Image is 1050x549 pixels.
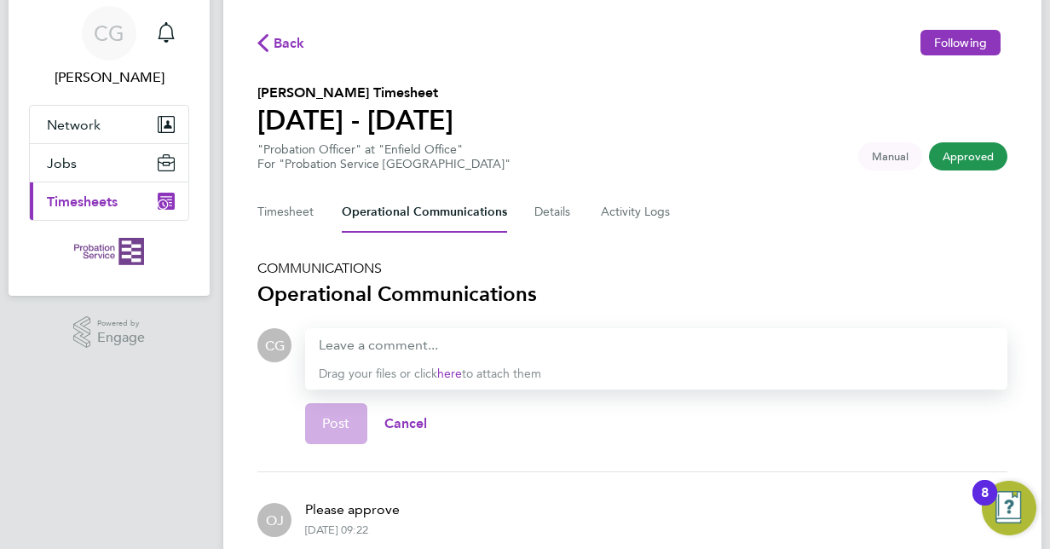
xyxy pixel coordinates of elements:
[29,6,189,88] a: CG[PERSON_NAME]
[94,22,124,44] span: CG
[257,260,1007,277] h5: COMMUNICATIONS
[257,328,291,362] div: Charlotte Gavin
[265,336,285,355] span: CG
[74,238,143,265] img: probationservice-logo-retina.png
[47,117,101,133] span: Network
[342,192,507,233] button: Operational Communications
[257,103,453,137] h1: [DATE] - [DATE]
[305,523,368,537] div: [DATE] 09:22
[274,33,305,54] span: Back
[29,238,189,265] a: Go to home page
[982,481,1036,535] button: Open Resource Center, 8 new notifications
[384,415,428,431] span: Cancel
[257,157,511,171] div: For "Probation Service [GEOGRAPHIC_DATA]"
[257,142,511,171] div: "Probation Officer" at "Enfield Office"
[534,192,574,233] button: Details
[257,280,1007,308] h3: Operational Communications
[305,500,400,520] p: Please approve
[437,367,462,381] a: here
[257,503,291,537] div: Oliver Jefferson
[97,316,145,331] span: Powered by
[47,155,77,171] span: Jobs
[367,403,445,444] button: Cancel
[97,331,145,345] span: Engage
[30,106,188,143] button: Network
[73,316,146,349] a: Powered byEngage
[319,367,541,381] span: Drag your files or click to attach them
[30,182,188,220] button: Timesheets
[858,142,922,170] span: This timesheet was manually created.
[257,32,305,53] button: Back
[981,493,989,515] div: 8
[266,511,284,529] span: OJ
[47,194,118,210] span: Timesheets
[920,30,1001,55] button: Following
[29,67,189,88] span: Charlotte Gavin
[934,35,987,50] span: Following
[257,192,314,233] button: Timesheet
[929,142,1007,170] span: This timesheet has been approved.
[30,144,188,182] button: Jobs
[257,83,453,103] h2: [PERSON_NAME] Timesheet
[601,192,672,233] button: Activity Logs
